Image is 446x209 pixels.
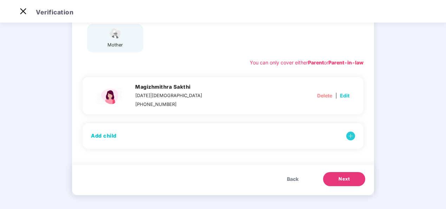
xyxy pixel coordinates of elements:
span: | [335,93,337,99]
div: [DATE] [135,92,202,99]
b: Parent-in-law [328,59,363,65]
span: | [DEMOGRAPHIC_DATA] [150,93,202,98]
div: mother [106,42,124,49]
span: Delete [317,92,332,100]
img: svg+xml;base64,PHN2ZyB4bWxucz0iaHR0cDovL3d3dy53My5vcmcvMjAwMC9zdmciIHdpZHRoPSI1NCIgaGVpZ2h0PSIzOC... [106,27,124,40]
b: Parent [308,59,324,65]
img: svg+xml;base64,PHN2ZyB4bWxucz0iaHR0cDovL3d3dy53My5vcmcvMjAwMC9zdmciIHdpZHRoPSIzNCIgaGVpZ2h0PSIzNC... [346,132,355,140]
img: svg+xml;base64,PHN2ZyBpZD0iQ2hpbGRfZmVtYWxlX2ljb24iIHhtbG5zPSJodHRwOi8vd3d3LnczLm9yZy8yMDAwL3N2Zy... [97,83,125,108]
button: Back [280,172,306,186]
div: [PHONE_NUMBER] [135,101,202,108]
span: Edit [340,92,349,100]
div: You can only cover either or [250,59,363,66]
span: Next [339,176,350,183]
span: Back [287,175,299,183]
button: Delete [317,90,332,101]
h4: Magizhmithra Sakthi [135,83,202,90]
button: Edit [340,90,349,101]
button: Next [323,172,365,186]
h4: Add child [91,132,117,139]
